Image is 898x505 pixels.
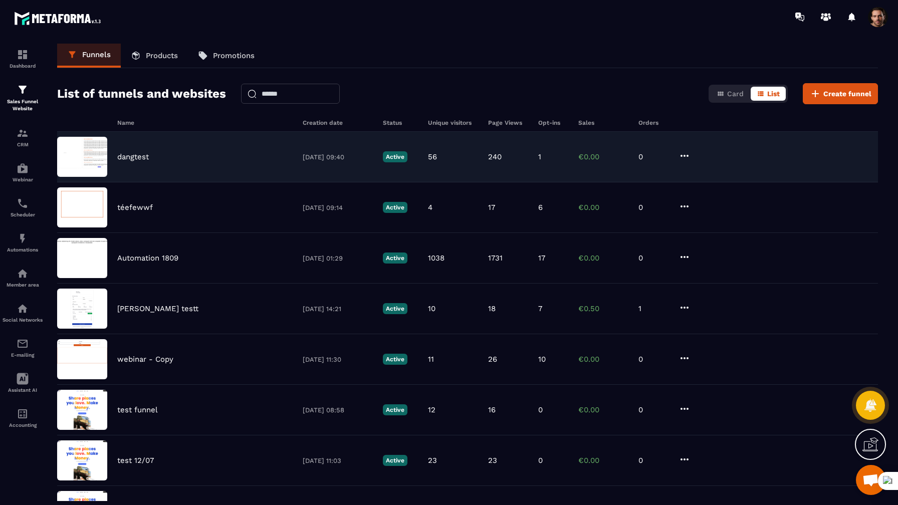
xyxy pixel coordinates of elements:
p: test 12/07 [117,456,154,465]
p: €0.00 [578,355,628,364]
h2: List of tunnels and websites [57,84,226,104]
p: [DATE] 14:21 [303,305,373,313]
a: accountantaccountantAccounting [3,400,43,435]
p: 4 [428,203,432,212]
p: dangtest [117,152,149,161]
img: formation [17,49,29,61]
p: 7 [538,304,542,313]
p: €0.00 [578,456,628,465]
p: [PERSON_NAME] testt [117,304,198,313]
h6: Opt-ins [538,119,568,126]
p: Webinar [3,177,43,182]
img: logo [14,9,104,28]
p: Automations [3,247,43,252]
p: €0.00 [578,405,628,414]
p: 18 [488,304,496,313]
span: Create funnel [823,89,871,99]
h6: Name [117,119,293,126]
p: 0 [638,254,668,263]
p: [DATE] 09:40 [303,153,373,161]
p: CRM [3,142,43,147]
p: 1038 [428,254,444,263]
p: Sales Funnel Website [3,98,43,112]
p: 17 [488,203,495,212]
p: [DATE] 01:29 [303,255,373,262]
p: 0 [638,405,668,414]
p: Dashboard [3,63,43,69]
a: automationsautomationsAutomations [3,225,43,260]
h6: Page Views [488,119,528,126]
img: image [57,390,107,430]
img: image [57,339,107,379]
a: emailemailE-mailing [3,330,43,365]
p: 240 [488,152,502,161]
h6: Orders [638,119,668,126]
a: formationformationCRM [3,120,43,155]
h6: Creation date [303,119,373,126]
p: 1 [638,304,668,313]
img: image [57,238,107,278]
p: 0 [538,405,543,414]
h6: Unique visitors [428,119,478,126]
a: automationsautomationsMember area [3,260,43,295]
p: Social Networks [3,317,43,323]
p: €0.50 [578,304,628,313]
p: test funnel [117,405,158,414]
img: formation [17,84,29,96]
div: Mở cuộc trò chuyện [856,465,886,495]
p: Active [383,151,407,162]
img: automations [17,162,29,174]
a: automationsautomationsWebinar [3,155,43,190]
a: social-networksocial-networkSocial Networks [3,295,43,330]
img: email [17,338,29,350]
p: [DATE] 11:30 [303,356,373,363]
p: Products [146,51,178,60]
p: Member area [3,282,43,288]
a: Assistant AI [3,365,43,400]
img: image [57,137,107,177]
p: E-mailing [3,352,43,358]
p: Active [383,354,407,365]
img: scheduler [17,197,29,209]
p: Active [383,202,407,213]
p: Scheduler [3,212,43,217]
p: 1 [538,152,541,161]
p: téefewwf [117,203,153,212]
p: webinar - Copy [117,355,173,364]
img: image [57,289,107,329]
button: Card [711,87,750,101]
img: formation [17,127,29,139]
h6: Status [383,119,418,126]
p: 0 [638,355,668,364]
p: Automation 1809 [117,254,178,263]
img: social-network [17,303,29,315]
p: 12 [428,405,435,414]
p: 16 [488,405,496,414]
h6: Sales [578,119,628,126]
p: Promotions [213,51,255,60]
button: Create funnel [803,83,878,104]
p: 0 [538,456,543,465]
img: automations [17,232,29,244]
p: 0 [638,152,668,161]
p: 23 [428,456,437,465]
img: automations [17,268,29,280]
img: accountant [17,408,29,420]
p: 17 [538,254,545,263]
img: image [57,440,107,480]
a: Funnels [57,44,121,68]
p: 0 [638,456,668,465]
p: Active [383,455,407,466]
a: Promotions [188,44,265,68]
p: [DATE] 09:14 [303,204,373,211]
p: Funnels [82,50,111,59]
p: [DATE] 08:58 [303,406,373,414]
p: 10 [428,304,435,313]
p: €0.00 [578,203,628,212]
a: formationformationSales Funnel Website [3,76,43,120]
p: 0 [638,203,668,212]
p: 26 [488,355,497,364]
a: formationformationDashboard [3,41,43,76]
p: 56 [428,152,437,161]
p: €0.00 [578,254,628,263]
